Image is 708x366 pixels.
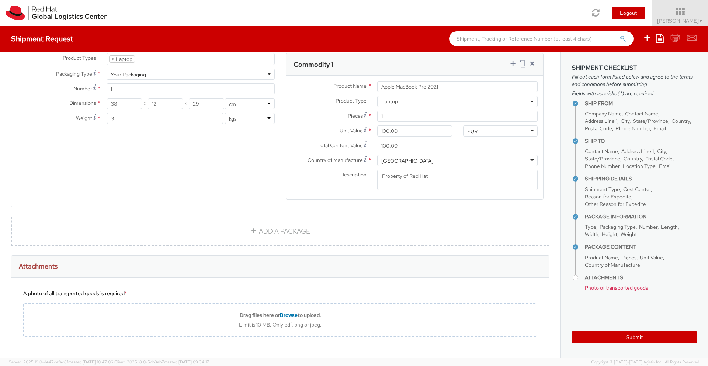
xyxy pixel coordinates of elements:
[585,148,618,155] span: Contact Name
[585,224,596,230] span: Type
[585,176,697,182] h4: Shipping Details
[572,90,697,97] span: Fields with asterisks (*) are required
[68,359,113,365] span: master, [DATE] 10:47:06
[671,118,690,124] span: Country
[572,73,697,88] span: Fill out each form listed below and agree to the terms and conditions before submitting
[585,125,612,132] span: Postal Code
[69,100,96,106] span: Dimensions
[585,155,620,162] span: State/Province
[621,231,637,238] span: Weight
[381,98,534,105] span: Laptop
[107,98,142,109] input: Length
[336,97,367,104] span: Product Type
[699,18,703,24] span: ▼
[623,186,651,193] span: Cost Center
[340,171,367,178] span: Description
[585,262,640,268] span: Country of Manufacture
[585,101,697,106] h4: Ship From
[623,163,656,169] span: Location Type
[612,7,645,19] button: Logout
[6,6,107,20] img: rh-logistics-00dfa346123c4ec078e1.svg
[585,110,622,117] span: Company Name
[572,331,697,343] button: Submit
[19,263,58,270] h3: Attachments
[111,71,146,78] div: Your Packaging
[24,321,537,328] div: Limit is 10 MB. Only pdf, png or jpeg.
[621,118,629,124] span: City
[76,115,92,121] span: Weight
[114,359,209,365] span: Client: 2025.18.0-5db8ab7
[585,138,697,144] h4: Ship To
[600,224,636,230] span: Packaging Type
[657,148,666,155] span: City
[11,35,73,43] h4: Shipment Request
[189,98,224,109] input: Height
[240,312,321,318] b: Drag files here or to upload.
[348,113,363,119] span: Pieces
[294,61,333,68] h3: Commodity 1
[621,254,636,261] span: Pieces
[585,193,631,200] span: Reason for Expedite
[585,118,617,124] span: Address Line 1
[11,217,549,246] a: ADD A PACKAGE
[109,55,135,63] li: Laptop
[585,163,619,169] span: Phone Number
[381,157,433,165] div: [GEOGRAPHIC_DATA]
[333,83,367,89] span: Product Name
[645,155,673,162] span: Postal Code
[624,155,642,162] span: Country
[585,275,697,280] h4: Attachments
[317,142,363,149] span: Total Content Value
[112,56,115,62] span: ×
[23,290,537,297] div: A photo of all transported goods is required
[308,157,363,163] span: Country of Manufacture
[280,312,298,318] span: Browse
[9,359,113,365] span: Server: 2025.19.0-d447cefac8f
[585,201,646,207] span: Other Reason for Expedite
[377,96,538,107] span: Laptop
[572,65,697,71] h3: Shipment Checklist
[640,254,663,261] span: Unit Value
[63,55,96,61] span: Product Types
[633,118,668,124] span: State/Province
[142,98,148,109] span: X
[467,128,478,135] div: EUR
[661,224,678,230] span: Length
[602,231,617,238] span: Height
[340,127,363,134] span: Unit Value
[585,186,620,193] span: Shipment Type
[449,31,634,46] input: Shipment, Tracking or Reference Number (at least 4 chars)
[621,148,654,155] span: Address Line 1
[591,359,699,365] span: Copyright © [DATE]-[DATE] Agistix Inc., All Rights Reserved
[73,85,92,92] span: Number
[164,359,209,365] span: master, [DATE] 09:34:17
[585,231,598,238] span: Width
[657,17,703,24] span: [PERSON_NAME]
[585,244,697,250] h4: Package Content
[56,70,92,77] span: Packaging Type
[148,98,183,109] input: Width
[183,98,189,109] span: X
[625,110,658,117] span: Contact Name
[585,214,697,220] h4: Package Information
[653,125,666,132] span: Email
[639,224,657,230] span: Number
[585,284,648,291] span: Photo of transported goods
[659,163,671,169] span: Email
[615,125,650,132] span: Phone Number
[585,254,618,261] span: Product Name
